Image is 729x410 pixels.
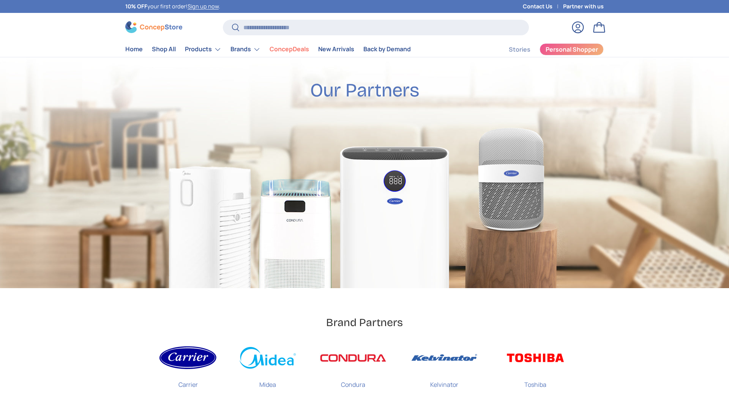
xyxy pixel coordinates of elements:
[125,42,411,57] nav: Primary
[159,342,216,395] a: Carrier
[524,374,546,389] p: Toshiba
[230,42,260,57] a: Brands
[226,42,265,57] summary: Brands
[125,3,147,10] strong: 10% OFF
[319,342,387,395] a: Condura
[430,374,458,389] p: Kelvinator
[239,342,296,395] a: Midea
[152,42,176,57] a: Shop All
[563,2,604,11] a: Partner with us
[546,46,598,52] span: Personal Shopper
[540,43,604,55] a: Personal Shopper
[491,42,604,57] nav: Secondary
[185,42,221,57] a: Products
[125,21,182,33] img: ConcepStore
[523,2,563,11] a: Contact Us
[270,42,309,57] a: ConcepDeals
[125,42,143,57] a: Home
[310,79,419,102] h2: Our Partners
[318,42,354,57] a: New Arrivals
[259,374,276,389] p: Midea
[188,3,219,10] a: Sign up now
[501,342,570,395] a: Toshiba
[341,374,365,389] p: Condura
[180,42,226,57] summary: Products
[326,315,403,330] h2: Brand Partners
[363,42,411,57] a: Back by Demand
[410,342,478,395] a: Kelvinator
[125,2,220,11] p: your first order! .
[509,42,530,57] a: Stories
[178,374,198,389] p: Carrier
